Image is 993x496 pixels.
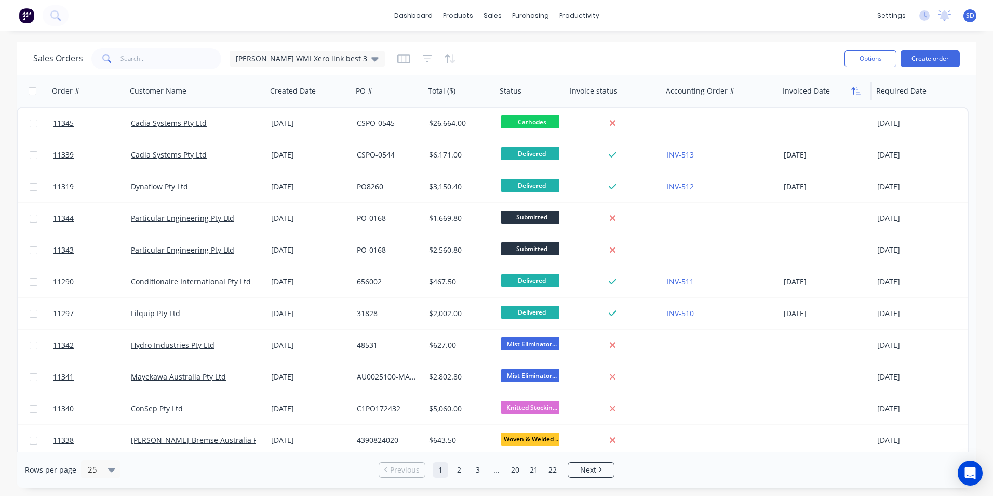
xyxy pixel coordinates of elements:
span: Delivered [501,179,563,192]
div: [DATE] [877,372,960,382]
div: Invoice status [570,86,618,96]
a: INV-513 [667,150,694,160]
span: 11338 [53,435,74,446]
a: Jump forward [489,462,504,478]
div: [DATE] [271,372,348,382]
a: Next page [568,465,614,475]
div: Customer Name [130,86,186,96]
div: Created Date [270,86,316,96]
div: $2,802.80 [429,372,489,382]
a: Filquip Pty Ltd [131,308,180,318]
span: Delivered [501,306,563,319]
div: $1,669.80 [429,213,489,224]
div: Total ($) [428,86,455,96]
div: [DATE] [271,277,348,287]
a: 11340 [53,393,131,424]
a: 11341 [53,361,131,393]
div: [DATE] [877,213,960,224]
span: SD [966,11,974,20]
div: products [438,8,478,23]
span: 11345 [53,118,74,128]
span: 11343 [53,245,74,255]
div: CSPO-0545 [357,118,418,128]
div: [DATE] [784,277,869,287]
button: Options [844,50,896,67]
a: Cadia Systems Pty Ltd [131,150,207,160]
div: C1PO172432 [357,403,418,414]
a: 11345 [53,108,131,139]
span: Knitted Stockin... [501,401,563,414]
div: [DATE] [271,118,348,128]
span: Woven & Welded ... [501,433,563,446]
span: 11344 [53,213,74,224]
a: Conditionaire International Pty Ltd [131,277,251,286]
span: Previous [390,465,420,475]
div: 4390824020 [357,435,418,446]
span: 11341 [53,372,74,382]
span: Delivered [501,274,563,287]
div: Accounting Order # [666,86,734,96]
a: [PERSON_NAME]-Bremse Australia Pty Ltd [131,435,277,445]
div: [DATE] [271,435,348,446]
span: 11319 [53,181,74,192]
a: Mayekawa Australia Pty Ltd [131,372,226,382]
a: Particular Engineering Pty Ltd [131,245,234,255]
div: [DATE] [877,435,960,446]
a: INV-512 [667,181,694,191]
a: Dynaflow Pty Ltd [131,181,188,191]
div: Required Date [876,86,927,96]
div: $6,171.00 [429,150,489,160]
a: Page 3 [470,462,486,478]
a: 11339 [53,139,131,171]
div: [DATE] [271,403,348,414]
a: INV-510 [667,308,694,318]
a: Page 20 [507,462,523,478]
span: Rows per page [25,465,76,475]
div: $5,060.00 [429,403,489,414]
div: [DATE] [877,118,960,128]
div: [DATE] [271,308,348,319]
a: dashboard [389,8,438,23]
a: Hydro Industries Pty Ltd [131,340,214,350]
div: [DATE] [877,403,960,414]
input: Search... [120,48,222,69]
ul: Pagination [374,462,619,478]
div: $2,560.80 [429,245,489,255]
div: $3,150.40 [429,181,489,192]
a: 11342 [53,330,131,361]
div: [DATE] [877,181,960,192]
a: 11344 [53,203,131,234]
a: 11319 [53,171,131,202]
div: $627.00 [429,340,489,350]
span: Next [580,465,596,475]
div: AU0025100-MAU226 [357,372,418,382]
span: Submitted [501,211,563,224]
div: [DATE] [784,308,869,319]
div: 656002 [357,277,418,287]
a: 11343 [53,234,131,266]
div: $26,664.00 [429,118,489,128]
div: [DATE] [784,150,869,160]
div: 31828 [357,308,418,319]
div: $643.50 [429,435,489,446]
a: 11297 [53,298,131,329]
a: Previous page [379,465,425,475]
a: Page 21 [526,462,542,478]
div: CSPO-0544 [357,150,418,160]
div: $2,002.00 [429,308,489,319]
div: Order # [52,86,79,96]
img: Factory [19,8,34,23]
a: Page 22 [545,462,560,478]
div: Status [500,86,521,96]
span: 11342 [53,340,74,350]
button: Create order [901,50,960,67]
div: [DATE] [271,213,348,224]
h1: Sales Orders [33,54,83,63]
div: [DATE] [271,181,348,192]
a: ConSep Pty Ltd [131,403,183,413]
div: 48531 [357,340,418,350]
span: Delivered [501,147,563,160]
a: 11290 [53,266,131,297]
div: productivity [554,8,605,23]
a: Page 1 is your current page [433,462,448,478]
